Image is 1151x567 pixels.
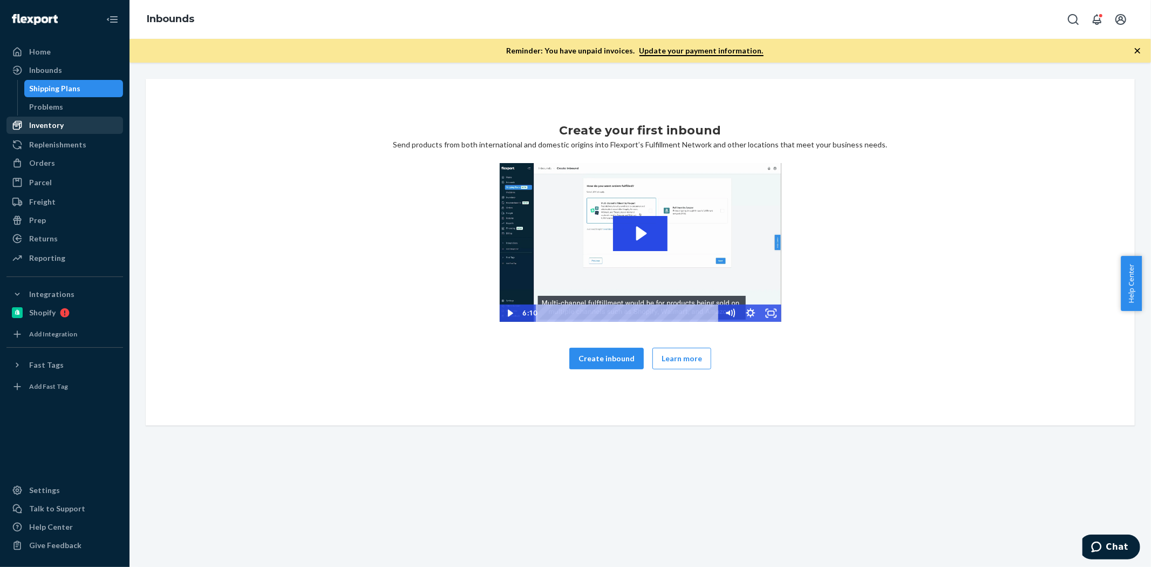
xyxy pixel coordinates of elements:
a: Help Center [6,518,123,536]
div: Fast Tags [29,360,64,370]
button: Create inbound [569,348,644,369]
button: Show settings menu [740,305,761,322]
button: Open Search Box [1063,9,1084,30]
a: Returns [6,230,123,247]
div: Freight [29,197,56,207]
a: Add Fast Tag [6,378,123,395]
div: Talk to Support [29,503,85,514]
a: Inbounds [147,13,194,25]
a: Problems [24,98,124,116]
button: Learn more [652,348,711,369]
div: Give Feedback [29,540,81,551]
button: Mute [720,305,740,322]
div: Problems [30,102,64,112]
div: Add Fast Tag [29,382,68,391]
div: Parcel [29,177,52,188]
button: Integrations [6,286,123,303]
button: Fullscreen [761,305,781,322]
button: Play Video [500,305,520,322]
div: Shipping Plans [30,83,81,94]
a: Settings [6,482,123,499]
img: Video Thumbnail [500,163,781,322]
button: Open account menu [1110,9,1132,30]
a: Inbounds [6,62,123,79]
div: Reporting [29,253,65,264]
div: Inventory [29,120,64,131]
iframe: Opens a widget where you can chat to one of our agents [1082,535,1140,562]
a: Home [6,43,123,60]
div: Replenishments [29,139,86,150]
a: Inventory [6,117,123,134]
button: Close Navigation [101,9,123,30]
div: Orders [29,158,55,168]
button: Fast Tags [6,356,123,374]
a: Orders [6,154,123,172]
div: Settings [29,485,60,496]
div: Integrations [29,289,74,300]
img: Flexport logo [12,14,58,25]
div: Playbar [543,305,714,322]
button: Talk to Support [6,500,123,517]
a: Shopify [6,304,123,321]
div: Help Center [29,522,73,532]
a: Reporting [6,249,123,267]
div: Returns [29,233,58,244]
a: Parcel [6,174,123,191]
button: Play Video: 2023-09-11_Flexport_Inbounds_HighRes [613,216,668,251]
button: Open notifications [1086,9,1108,30]
p: Reminder: You have unpaid invoices. [507,45,764,56]
button: Help Center [1121,256,1142,311]
h1: Create your first inbound [560,122,721,139]
div: Add Integration [29,329,77,339]
div: Send products from both international and domestic origins into Flexport’s Fulfillment Network an... [154,122,1126,382]
a: Prep [6,212,123,229]
div: Home [29,46,51,57]
div: Shopify [29,307,56,318]
a: Freight [6,193,123,211]
a: Update your payment information. [639,46,764,56]
a: Add Integration [6,326,123,343]
a: Replenishments [6,136,123,153]
button: Give Feedback [6,537,123,554]
div: Prep [29,215,46,226]
div: Inbounds [29,65,62,76]
ol: breadcrumbs [138,4,203,35]
a: Shipping Plans [24,80,124,97]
